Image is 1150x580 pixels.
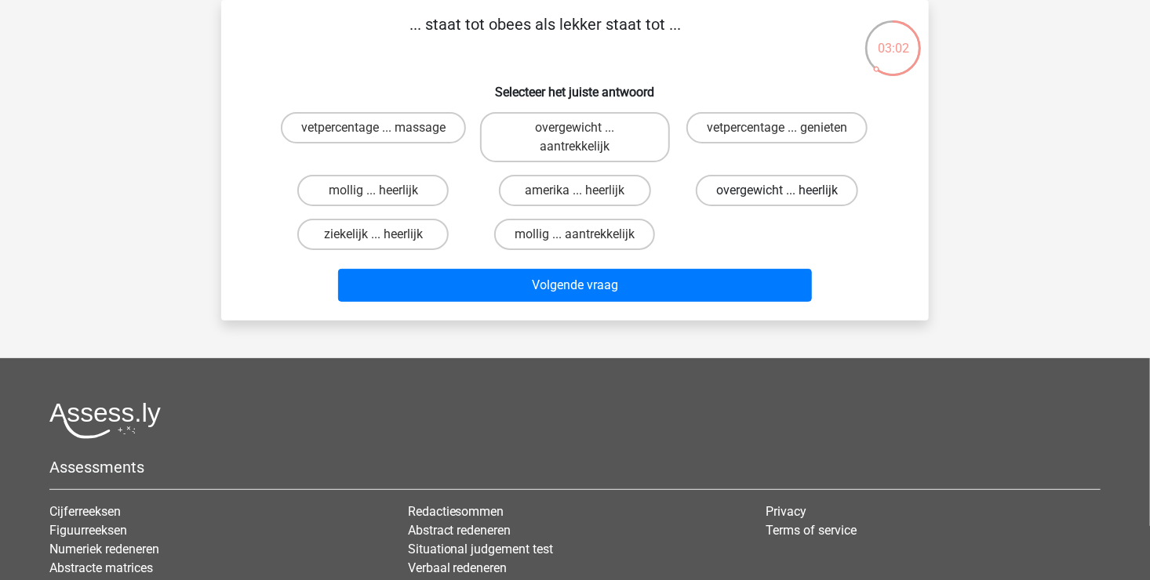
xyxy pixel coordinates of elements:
label: amerika ... heerlijk [499,175,650,206]
h5: Assessments [49,458,1101,477]
a: Verbaal redeneren [408,560,508,575]
a: Abstract redeneren [408,523,511,538]
img: Assessly logo [49,402,161,439]
div: 03:02 [864,19,923,58]
label: overgewicht ... heerlijk [696,175,858,206]
label: mollig ... heerlijk [297,175,449,206]
a: Terms of service [766,523,857,538]
label: vetpercentage ... genieten [686,112,868,143]
button: Volgende vraag [338,269,813,302]
a: Situational judgement test [408,542,554,556]
a: Figuurreeksen [49,523,127,538]
label: overgewicht ... aantrekkelijk [480,112,669,162]
p: ... staat tot obees als lekker staat tot ... [246,13,845,60]
h6: Selecteer het juiste antwoord [246,72,904,100]
a: Numeriek redeneren [49,542,159,556]
a: Redactiesommen [408,504,504,519]
label: ziekelijk ... heerlijk [297,219,449,250]
label: mollig ... aantrekkelijk [494,219,655,250]
a: Cijferreeksen [49,504,121,519]
a: Abstracte matrices [49,560,153,575]
a: Privacy [766,504,806,519]
label: vetpercentage ... massage [281,112,466,143]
